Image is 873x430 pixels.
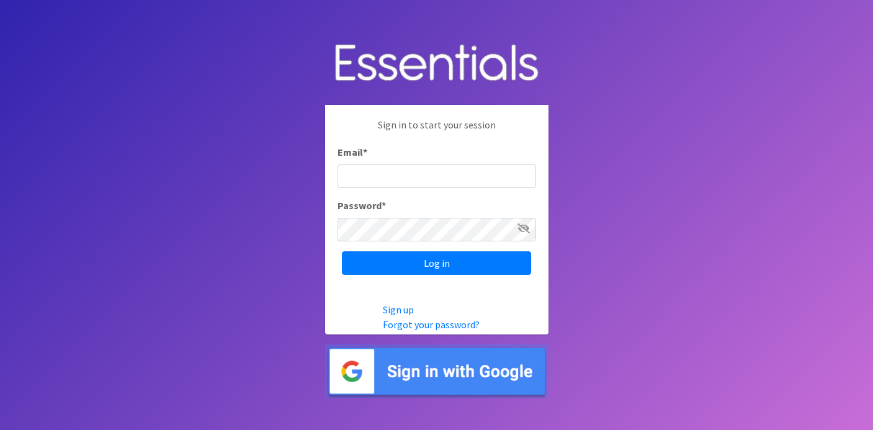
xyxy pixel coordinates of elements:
[325,32,548,96] img: Human Essentials
[338,117,536,145] p: Sign in to start your session
[382,199,386,212] abbr: required
[363,146,367,158] abbr: required
[383,303,414,316] a: Sign up
[338,145,367,159] label: Email
[383,318,480,331] a: Forgot your password?
[338,198,386,213] label: Password
[342,251,531,275] input: Log in
[325,344,548,398] img: Sign in with Google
